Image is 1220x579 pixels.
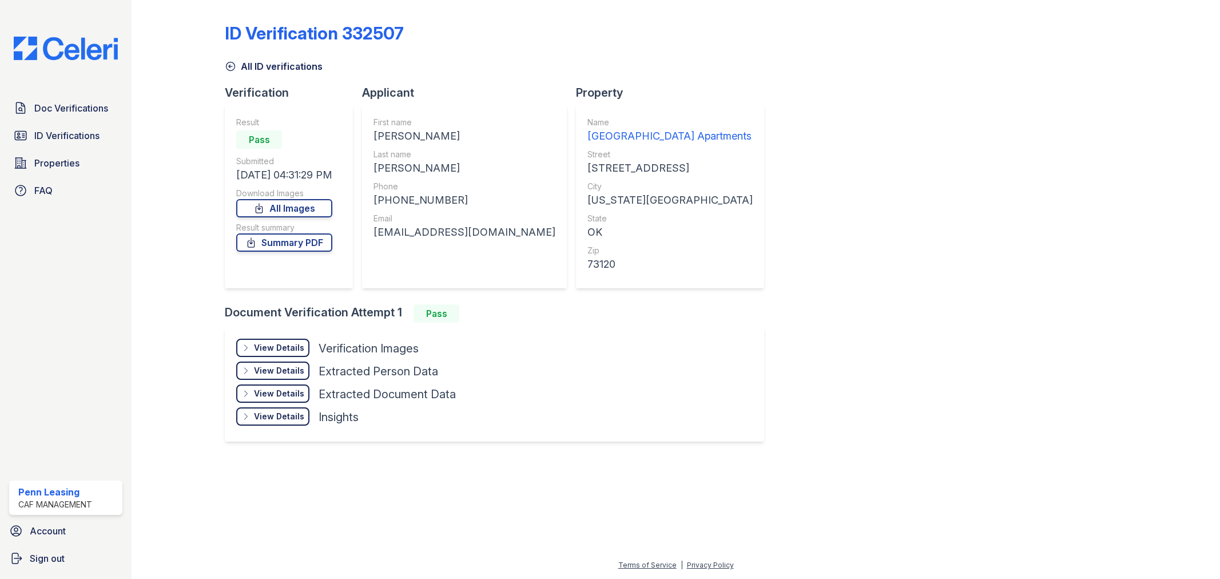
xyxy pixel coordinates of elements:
[236,199,332,217] a: All Images
[687,561,734,569] a: Privacy Policy
[236,188,332,199] div: Download Images
[373,128,555,144] div: [PERSON_NAME]
[373,224,555,240] div: [EMAIL_ADDRESS][DOMAIN_NAME]
[587,128,753,144] div: [GEOGRAPHIC_DATA] Apartments
[30,524,66,538] span: Account
[254,388,304,399] div: View Details
[373,160,555,176] div: [PERSON_NAME]
[9,97,122,120] a: Doc Verifications
[9,124,122,147] a: ID Verifications
[236,233,332,252] a: Summary PDF
[587,181,753,192] div: City
[34,156,80,170] span: Properties
[254,411,304,422] div: View Details
[319,363,438,379] div: Extracted Person Data
[225,85,362,101] div: Verification
[34,101,108,115] span: Doc Verifications
[5,37,127,60] img: CE_Logo_Blue-a8612792a0a2168367f1c8372b55b34899dd931a85d93a1a3d3e32e68fde9ad4.png
[414,304,459,323] div: Pass
[18,499,92,510] div: CAF Management
[618,561,677,569] a: Terms of Service
[587,256,753,272] div: 73120
[373,117,555,128] div: First name
[319,340,419,356] div: Verification Images
[34,184,53,197] span: FAQ
[225,60,323,73] a: All ID verifications
[254,342,304,354] div: View Details
[587,245,753,256] div: Zip
[587,149,753,160] div: Street
[587,160,753,176] div: [STREET_ADDRESS]
[373,181,555,192] div: Phone
[254,365,304,376] div: View Details
[362,85,576,101] div: Applicant
[9,152,122,175] a: Properties
[34,129,100,142] span: ID Verifications
[373,149,555,160] div: Last name
[236,130,282,149] div: Pass
[225,304,773,323] div: Document Verification Attempt 1
[9,179,122,202] a: FAQ
[681,561,683,569] div: |
[5,547,127,570] a: Sign out
[236,167,332,183] div: [DATE] 04:31:29 PM
[587,213,753,224] div: State
[236,156,332,167] div: Submitted
[587,117,753,128] div: Name
[225,23,404,43] div: ID Verification 332507
[373,213,555,224] div: Email
[30,552,65,565] span: Sign out
[236,222,332,233] div: Result summary
[587,224,753,240] div: OK
[236,117,332,128] div: Result
[5,519,127,542] a: Account
[587,192,753,208] div: [US_STATE][GEOGRAPHIC_DATA]
[373,192,555,208] div: [PHONE_NUMBER]
[18,485,92,499] div: Penn Leasing
[319,386,456,402] div: Extracted Document Data
[319,409,359,425] div: Insights
[587,117,753,144] a: Name [GEOGRAPHIC_DATA] Apartments
[576,85,773,101] div: Property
